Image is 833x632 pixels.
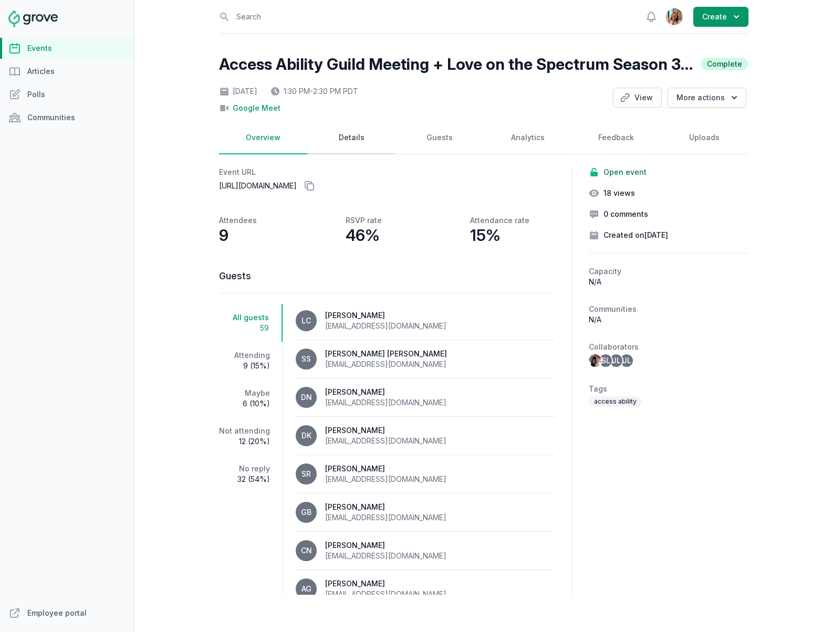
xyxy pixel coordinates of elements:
p: [URL][DOMAIN_NAME] [219,177,555,194]
span: access ability [589,396,642,407]
time: [DATE] [644,230,668,239]
a: Feedback [572,122,660,154]
span: 59 [219,323,269,333]
a: Overview [219,122,307,154]
span: JL [612,357,621,364]
span: CN [301,547,312,554]
a: Guests [395,122,484,154]
div: [PERSON_NAME] [325,502,446,512]
a: All guests59 [219,304,283,342]
div: [DATE] [219,86,257,97]
div: [PERSON_NAME] [325,578,446,589]
a: Uploads [660,122,748,154]
h2: Collaborators [589,342,748,352]
div: [EMAIL_ADDRESS][DOMAIN_NAME] [325,474,446,484]
div: [EMAIL_ADDRESS][DOMAIN_NAME] [325,512,446,523]
span: JL [622,357,631,364]
h2: Access Ability Guild Meeting + Love on the Spectrum Season 3 Premier Watch Party [219,55,694,73]
span: DN [301,394,312,401]
div: [EMAIL_ADDRESS][DOMAIN_NAME] [325,321,446,331]
h2: Communities [589,304,748,314]
p: N/A [589,277,748,287]
span: 9 (15%) [219,361,270,371]
span: Created on [603,230,668,240]
div: [PERSON_NAME] [325,387,446,397]
span: Open event [603,167,647,177]
span: 32 (54%) [219,474,270,484]
p: 46% [346,226,380,245]
span: LC [301,317,311,324]
div: [PERSON_NAME] [PERSON_NAME] [325,349,447,359]
span: 6 (10%) [219,398,270,409]
p: Attendance rate [470,215,529,226]
h2: Tags [589,384,748,394]
a: Google Meet [233,103,280,113]
span: 0 comments [603,209,648,219]
div: [PERSON_NAME] [325,310,446,321]
a: Not attending12 (20%) [219,417,283,455]
button: Create [693,7,748,27]
div: [PERSON_NAME] [325,425,446,436]
span: GB [301,509,311,516]
p: Attendees [219,215,257,226]
span: SS [301,355,311,363]
img: Grove [8,10,58,27]
a: Analytics [484,122,572,154]
span: DK [301,432,311,439]
a: No reply32 (54%) [219,455,283,493]
p: 9 [219,226,228,245]
p: 15% [470,226,501,245]
p: N/A [589,314,748,325]
span: Complete [701,58,748,70]
h2: Capacity [589,266,748,277]
span: SL [601,357,610,364]
button: More actions [668,88,746,108]
div: [EMAIL_ADDRESS][DOMAIN_NAME] [325,436,446,446]
div: [EMAIL_ADDRESS][DOMAIN_NAME] [325,397,446,408]
div: [EMAIL_ADDRESS][DOMAIN_NAME] [325,589,446,599]
span: AG [301,585,311,593]
a: Details [307,122,395,154]
nav: Tabs [219,304,283,595]
span: SR [301,470,311,478]
div: [PERSON_NAME] [325,464,446,474]
div: 1:30 PM - 2:30 PM PDT [270,86,358,97]
span: 12 (20%) [219,436,270,447]
h3: Guests [219,270,555,282]
a: Maybe6 (10%) [219,380,283,417]
div: [PERSON_NAME] [325,540,446,551]
div: [EMAIL_ADDRESS][DOMAIN_NAME] [325,551,446,561]
div: [EMAIL_ADDRESS][DOMAIN_NAME] [325,359,447,370]
a: Attending9 (15%) [219,342,283,380]
h2: Event URL [219,167,555,177]
p: RSVP rate [346,215,382,226]
span: 18 views [603,188,635,198]
a: View [613,88,662,108]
